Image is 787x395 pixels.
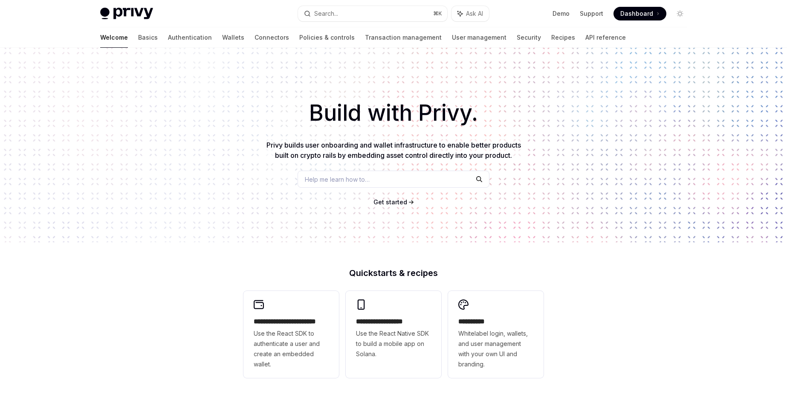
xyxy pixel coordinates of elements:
a: API reference [585,27,626,48]
a: **** **** **** ***Use the React Native SDK to build a mobile app on Solana. [346,291,441,378]
span: Use the React SDK to authenticate a user and create an embedded wallet. [254,328,329,369]
a: Support [580,9,603,18]
h1: Build with Privy. [14,96,773,130]
a: Transaction management [365,27,442,48]
button: Search...⌘K [298,6,447,21]
span: ⌘ K [433,10,442,17]
span: Help me learn how to… [305,175,370,184]
span: Privy builds user onboarding and wallet infrastructure to enable better products built on crypto ... [266,141,521,160]
a: Recipes [551,27,575,48]
a: User management [452,27,506,48]
a: Policies & controls [299,27,355,48]
a: Authentication [168,27,212,48]
a: Security [517,27,541,48]
span: Whitelabel login, wallets, and user management with your own UI and branding. [458,328,533,369]
a: Welcome [100,27,128,48]
button: Toggle dark mode [673,7,687,20]
span: Use the React Native SDK to build a mobile app on Solana. [356,328,431,359]
a: Dashboard [613,7,666,20]
img: light logo [100,8,153,20]
a: Get started [373,198,407,206]
a: Wallets [222,27,244,48]
a: Connectors [255,27,289,48]
a: Demo [553,9,570,18]
span: Ask AI [466,9,483,18]
a: **** *****Whitelabel login, wallets, and user management with your own UI and branding. [448,291,544,378]
span: Dashboard [620,9,653,18]
div: Search... [314,9,338,19]
button: Ask AI [451,6,489,21]
a: Basics [138,27,158,48]
h2: Quickstarts & recipes [243,269,544,277]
